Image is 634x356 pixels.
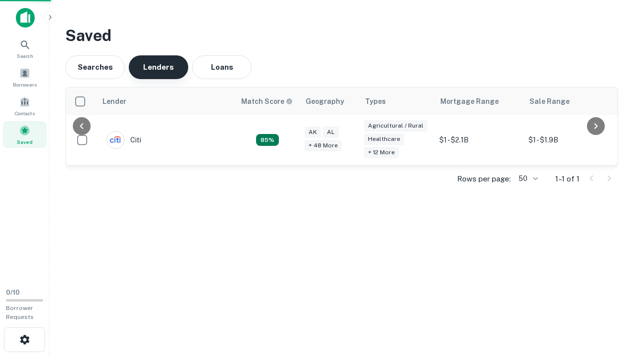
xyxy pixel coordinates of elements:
a: Contacts [3,92,47,119]
button: Searches [65,55,125,79]
a: Search [3,35,47,62]
div: Capitalize uses an advanced AI algorithm to match your search with the best lender. The match sco... [241,96,293,107]
div: 50 [515,172,539,186]
div: Mortgage Range [440,95,499,107]
span: Borrower Requests [6,305,34,320]
th: Mortgage Range [434,88,524,115]
td: $1 - $2.1B [434,115,524,165]
th: Types [359,88,434,115]
div: AK [305,127,321,138]
div: Types [365,95,386,107]
td: $1 - $1.9B [524,115,613,165]
div: Healthcare [364,133,404,145]
h3: Saved [65,24,618,47]
span: Contacts [15,109,35,117]
th: Sale Range [524,88,613,115]
div: Citi [106,131,141,149]
span: 0 / 10 [6,289,20,296]
a: Saved [3,121,47,148]
th: Capitalize uses an advanced AI algorithm to match your search with the best lender. The match sco... [235,88,300,115]
div: Agricultural / Rural [364,120,427,132]
h6: Match Score [241,96,291,107]
p: 1–1 of 1 [555,173,580,185]
img: capitalize-icon.png [16,8,35,28]
th: Geography [300,88,359,115]
div: Sale Range [529,95,570,107]
th: Lender [97,88,235,115]
span: Borrowers [13,81,37,89]
div: Geography [306,95,344,107]
span: Search [17,52,33,60]
p: Rows per page: [457,173,511,185]
div: Lender [103,95,126,107]
img: picture [107,132,124,148]
iframe: Chat Widget [584,277,634,324]
span: Saved [17,138,33,146]
button: Lenders [129,55,188,79]
div: Capitalize uses an advanced AI algorithm to match your search with the best lender. The match sco... [256,134,279,146]
div: + 12 more [364,147,399,158]
div: AL [323,127,339,138]
a: Borrowers [3,64,47,90]
div: + 48 more [305,140,342,151]
button: Loans [192,55,252,79]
